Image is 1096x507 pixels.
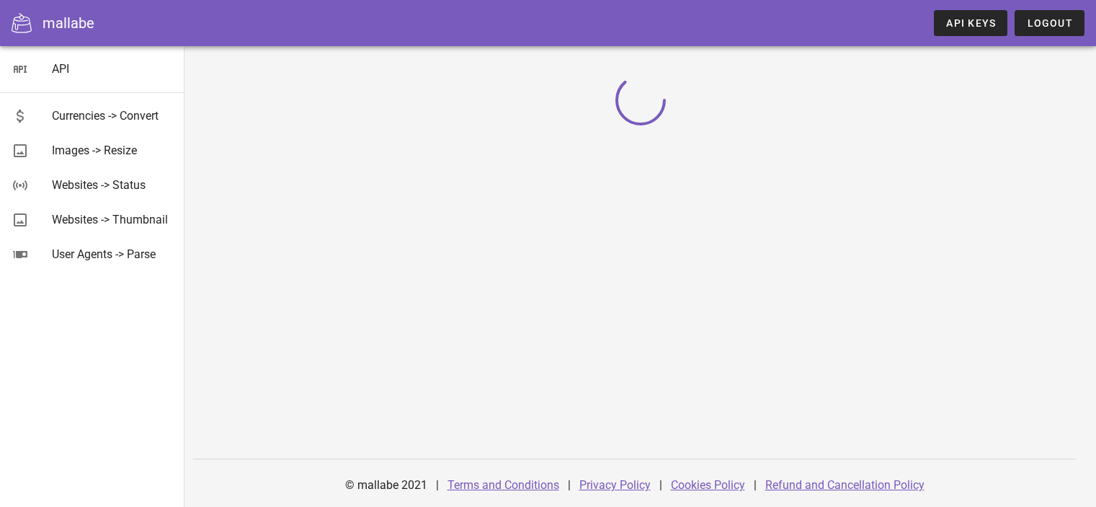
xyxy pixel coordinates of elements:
button: Logout [1015,10,1084,36]
div: | [659,468,662,503]
div: mallabe [43,12,94,34]
div: | [568,468,571,503]
div: Websites -> Thumbnail [52,213,173,226]
div: | [436,468,439,503]
div: Currencies -> Convert [52,109,173,123]
div: | [754,468,757,503]
a: Privacy Policy [579,478,651,492]
div: User Agents -> Parse [52,247,173,261]
a: Cookies Policy [671,478,745,492]
a: API Keys [934,10,1007,36]
div: Websites -> Status [52,178,173,192]
div: © mallabe 2021 [337,468,436,503]
a: Terms and Conditions [447,478,559,492]
div: Images -> Resize [52,144,173,157]
a: Refund and Cancellation Policy [765,478,925,492]
div: API [52,62,173,76]
span: Logout [1026,17,1073,29]
span: API Keys [945,17,996,29]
